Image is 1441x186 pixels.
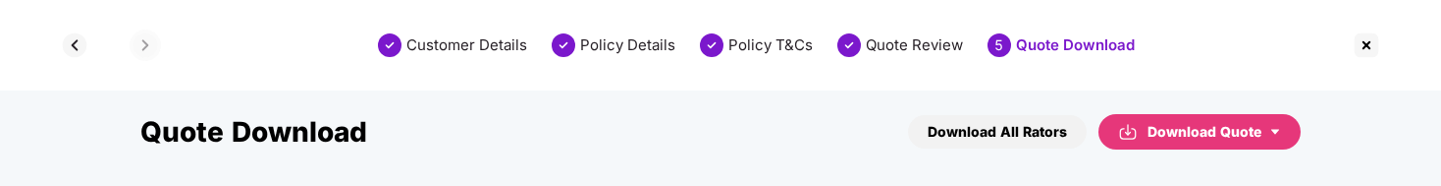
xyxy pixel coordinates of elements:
[728,35,813,55] div: Policy T&Cs
[580,35,675,55] div: Policy Details
[1118,120,1138,144] img: svg+xml;base64,PHN2ZyBpZD0iRG93bmxvYWQtMzJ4MzIiIHhtbG5zPSJodHRwOi8vd3d3LnczLm9yZy8yMDAwL3N2ZyIgd2...
[1351,30,1382,61] img: svg+xml;base64,PHN2ZyBpZD0iQ3Jvc3MtMzJ4MzIiIHhtbG5zPSJodHRwOi8vd3d3LnczLm9yZy8yMDAwL3N2ZyIgd2lkdG...
[1269,126,1281,138] span: caret-down
[140,115,367,149] div: Quote Download
[928,121,1067,143] div: Download All Rators
[378,33,401,57] img: svg+xml;base64,PHN2ZyBpZD0iU3RlcC1Eb25lLTMyeDMyIiB4bWxucz0iaHR0cDovL3d3dy53My5vcmcvMjAwMC9zdmciIH...
[700,33,723,57] img: svg+xml;base64,PHN2ZyBpZD0iU3RlcC1Eb25lLTMyeDMyIiB4bWxucz0iaHR0cDovL3d3dy53My5vcmcvMjAwMC9zdmciIH...
[866,35,963,55] div: Quote Review
[1147,121,1281,143] div: Download Quote
[406,35,527,55] div: Customer Details
[987,33,1011,57] div: 5
[837,33,861,57] img: svg+xml;base64,PHN2ZyBpZD0iU3RlcC1Eb25lLTMyeDMyIiB4bWxucz0iaHR0cDovL3d3dy53My5vcmcvMjAwMC9zdmciIH...
[552,33,575,57] img: svg+xml;base64,PHN2ZyBpZD0iU3RlcC1Eb25lLTMyeDMyIiB4bWxucz0iaHR0cDovL3d3dy53My5vcmcvMjAwMC9zdmciIH...
[59,30,90,61] img: svg+xml;base64,PHN2ZyBpZD0iQmFjay0zMngzMiIgeG1sbnM9Imh0dHA6Ly93d3cudzMub3JnLzIwMDAvc3ZnIiB3aWR0aD...
[1016,35,1135,55] div: Quote Download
